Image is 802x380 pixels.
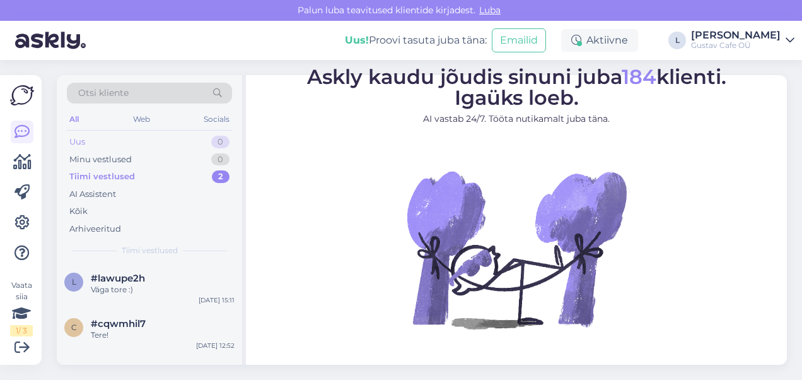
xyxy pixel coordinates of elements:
div: Socials [201,111,232,128]
div: 0 [211,136,230,148]
div: Väga tore :) [91,284,235,295]
span: c [71,323,77,332]
a: [PERSON_NAME]Gustav Cafe OÜ [691,30,794,50]
span: Askly kaudu jõudis sinuni juba klienti. Igaüks loeb. [307,64,726,110]
div: [DATE] 15:11 [199,295,235,305]
b: Uus! [345,34,369,46]
div: 2 [212,170,230,183]
div: Proovi tasuta juba täna: [345,33,487,48]
div: Tere! [91,330,235,341]
p: AI vastab 24/7. Tööta nutikamalt juba täna. [307,112,726,126]
span: 184 [622,64,656,89]
div: Arhiveeritud [69,223,121,235]
div: Vaata siia [10,280,33,336]
div: [DATE] 12:52 [196,341,235,350]
span: Luba [475,4,504,16]
button: Emailid [492,28,546,52]
div: 0 [211,153,230,166]
div: Tiimi vestlused [69,170,135,183]
span: #lawupe2h [91,273,145,284]
div: Uus [69,136,85,148]
div: L [668,32,686,49]
div: Minu vestlused [69,153,132,166]
span: Tiimi vestlused [122,245,178,256]
span: #cqwmhil7 [91,318,146,330]
div: AI Assistent [69,188,116,201]
div: Web [131,111,153,128]
div: [PERSON_NAME] [691,30,781,40]
div: Gustav Cafe OÜ [691,40,781,50]
div: Kõik [69,205,88,218]
img: No Chat active [403,136,630,363]
span: Otsi kliente [78,86,129,100]
div: 1 / 3 [10,325,33,336]
div: All [67,111,81,128]
img: Askly Logo [10,85,34,105]
span: l [72,277,76,287]
div: Aktiivne [561,29,638,52]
